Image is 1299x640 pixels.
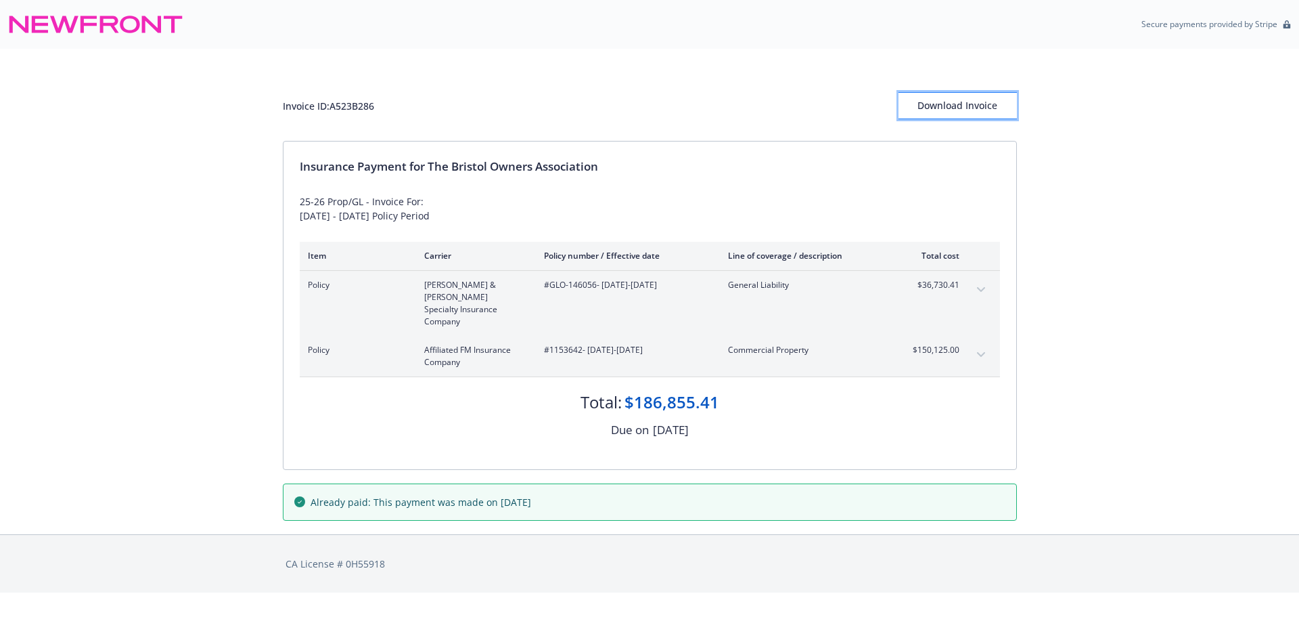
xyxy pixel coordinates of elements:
span: General Liability [728,279,887,291]
p: Secure payments provided by Stripe [1141,18,1277,30]
span: #1153642 - [DATE]-[DATE] [544,344,706,356]
div: Insurance Payment for The Bristol Owners Association [300,158,1000,175]
button: expand content [970,279,992,301]
div: Download Invoice [898,93,1017,119]
div: Carrier [424,250,522,261]
div: 25-26 Prop/GL - Invoice For: [DATE] - [DATE] Policy Period [300,194,1000,223]
div: PolicyAffiliated FM Insurance Company#1153642- [DATE]-[DATE]Commercial Property$150,125.00expand ... [300,336,1000,377]
span: Policy [308,279,403,291]
button: expand content [970,344,992,366]
div: Due on [611,421,649,439]
span: $150,125.00 [909,344,959,356]
div: Total: [580,391,622,414]
div: Item [308,250,403,261]
span: [PERSON_NAME] & [PERSON_NAME] Specialty Insurance Company [424,279,522,328]
span: Commercial Property [728,344,887,356]
span: #GLO-146056 - [DATE]-[DATE] [544,279,706,291]
div: Policy[PERSON_NAME] & [PERSON_NAME] Specialty Insurance Company#GLO-146056- [DATE]-[DATE]General ... [300,271,1000,336]
span: Affiliated FM Insurance Company [424,344,522,368]
button: Download Invoice [898,92,1017,119]
span: $36,730.41 [909,279,959,291]
div: $186,855.41 [624,391,719,414]
div: Line of coverage / description [728,250,887,261]
div: Policy number / Effective date [544,250,706,261]
div: CA License # 0H55918 [286,557,1014,571]
div: Total cost [909,250,959,261]
span: Policy [308,344,403,356]
div: Invoice ID: A523B286 [283,99,374,113]
div: [DATE] [653,421,689,439]
span: Already paid: This payment was made on [DATE] [311,495,531,509]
